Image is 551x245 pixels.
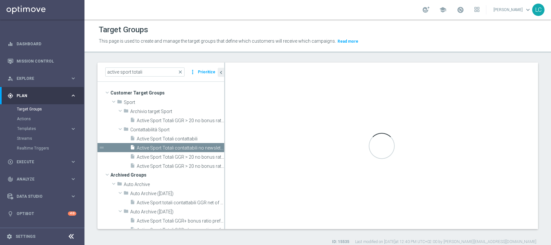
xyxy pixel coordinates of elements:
i: insert_drive_file [130,199,135,207]
span: Auto Archive (2024-07-11) [130,209,224,215]
span: Auto Archive [124,182,224,187]
div: Mission Control [7,52,76,70]
div: Explore [7,76,70,81]
i: keyboard_arrow_right [70,93,76,99]
i: keyboard_arrow_right [70,176,76,182]
div: LC [532,4,545,16]
i: keyboard_arrow_right [70,75,76,81]
div: Optibot [7,205,76,222]
span: Active Sport Totali GGR &gt; 20 no bonus ratio preferenza legatura 4-7_7&#x2B; M11 [137,164,224,169]
span: Customer Target Groups [110,88,224,97]
button: equalizer Dashboard [7,41,77,47]
i: settings [6,234,12,239]
i: keyboard_arrow_right [70,159,76,165]
label: Last modified on [DATE] at 12:40 PM UTC+02:00 by [PERSON_NAME][EMAIL_ADDRESS][DOMAIN_NAME] [355,239,536,245]
div: Data Studio [7,194,70,199]
span: keyboard_arrow_down [524,6,532,13]
i: folder [117,99,122,107]
a: Streams [17,136,68,141]
span: Contattabilit&#xE0; Sport [130,127,224,133]
i: keyboard_arrow_right [70,193,76,199]
i: folder [123,108,129,116]
button: track_changes Analyze keyboard_arrow_right [7,177,77,182]
i: folder [123,126,129,134]
span: Execute [17,160,70,164]
span: Explore [17,77,70,80]
i: track_changes [7,176,13,182]
span: Archived Groups [110,170,224,180]
i: equalizer [7,41,13,47]
span: This page is used to create and manage the target groups that define which customers will receive... [99,38,336,44]
label: ID: 15535 [332,239,349,245]
div: Actions [17,114,84,124]
button: Mission Control [7,59,77,64]
span: school [439,6,446,13]
span: Sport [124,100,224,105]
i: folder [123,209,129,216]
i: chevron_left [218,69,224,76]
button: play_circle_outline Execute keyboard_arrow_right [7,159,77,165]
div: Plan [7,93,70,99]
i: insert_drive_file [130,117,135,125]
span: Active Sport Totali GGR &gt; 20 no bonus ratio preferenza legatura 1 M11 [137,118,224,123]
button: Read more [337,38,359,45]
i: folder [117,181,122,189]
span: Templates [17,127,64,131]
a: Dashboard [17,35,76,52]
span: Data Studio [17,195,70,198]
a: Settings [16,235,35,238]
i: lightbulb [7,211,13,217]
button: gps_fixed Plan keyboard_arrow_right [7,93,77,98]
a: Mission Control [17,52,76,70]
i: insert_drive_file [130,145,135,152]
button: lightbulb Optibot +10 [7,211,77,216]
button: Prioritize [197,68,216,77]
div: Analyze [7,176,70,182]
div: +10 [68,211,76,216]
i: play_circle_outline [7,159,13,165]
span: Active Sport Totali contattabili [137,136,224,142]
i: keyboard_arrow_right [70,126,76,132]
span: Active Sport totali contattabili GGR net of bonus Sport M10 &gt;15 [137,200,224,206]
i: folder [123,190,129,198]
h1: Target Groups [99,25,148,35]
a: Target Groups [17,107,68,112]
a: Optibot [17,205,68,222]
button: chevron_left [218,68,224,77]
a: Realtime Triggers [17,146,68,151]
div: Realtime Triggers [17,143,84,153]
input: Quick find group or folder [105,67,185,77]
button: person_search Explore keyboard_arrow_right [7,76,77,81]
a: Actions [17,116,68,122]
button: Templates keyboard_arrow_right [17,126,77,131]
i: insert_drive_file [130,136,135,143]
i: person_search [7,76,13,81]
div: Streams [17,134,84,143]
span: Analyze [17,177,70,181]
span: Archivio target Sport [130,109,224,114]
i: insert_drive_file [130,163,135,170]
div: Templates [17,127,70,131]
span: close [178,69,183,75]
i: more_vert [189,67,196,77]
a: [PERSON_NAME]keyboard_arrow_down [493,5,532,15]
div: Dashboard [7,35,76,52]
span: Active Sport Totali contattabili no newsletter GGR&#x2B; [137,145,224,151]
span: Auto Archive (2024-05-08) [130,191,224,196]
span: Plan [17,94,70,98]
div: Execute [7,159,70,165]
span: Active Sport Totali GGR &gt; 20 no bonus ratio preferenza legatura 2-3_0_null M11 [137,154,224,160]
i: insert_drive_file [130,227,135,234]
button: Data Studio keyboard_arrow_right [7,194,77,199]
div: Target Groups [17,104,84,114]
span: Active Sport Totali GGR&#x2B; bonus ratio preferenza legatura 2-3_null M12 [137,227,224,233]
i: gps_fixed [7,93,13,99]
